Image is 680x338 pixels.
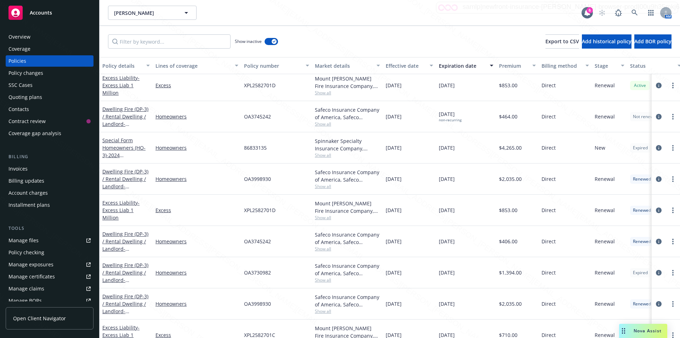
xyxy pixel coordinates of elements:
span: Open Client Navigator [13,315,66,322]
span: Renewed [633,176,651,182]
span: Show all [315,152,380,158]
span: XPL2582701D [244,206,276,214]
span: - [STREET_ADDRESS] [102,277,147,291]
span: Direct [542,175,556,183]
span: Show inactive [235,38,262,44]
a: Start snowing [595,6,609,20]
a: more [669,300,677,308]
a: more [669,175,677,183]
div: Invoices [8,163,28,174]
span: Renewal [595,206,615,214]
span: Direct [542,206,556,214]
a: Policy checking [6,247,93,258]
div: Contract review [8,116,46,127]
button: [PERSON_NAME] [108,6,197,20]
span: Not renewing [633,113,659,120]
button: Nova Assist [619,324,667,338]
div: Spinnaker Specialty Insurance Company, Spinnaker Insurance Group [315,137,380,152]
div: Overview [8,31,30,43]
button: Add historical policy [582,34,631,49]
span: [DATE] [386,144,402,151]
span: Direct [542,144,556,151]
a: circleInformation [654,175,663,183]
div: Premium [499,62,528,70]
span: [DATE] [386,300,402,307]
span: Renewed [633,238,651,245]
span: $1,394.00 [499,269,522,276]
a: Excess Liability [102,74,140,96]
div: Policy changes [8,67,43,79]
div: Safeco Insurance Company of America, Safeco Insurance [315,168,380,183]
input: Filter by keyword... [108,34,231,49]
div: Mount [PERSON_NAME] Fire Insurance Company, USLI, Monarch Insurance Services [315,75,380,90]
span: OA3998930 [244,175,271,183]
a: Quoting plans [6,92,93,103]
span: $2,035.00 [499,175,522,183]
a: more [669,237,677,246]
div: Manage claims [8,283,44,294]
a: Dwelling Fire (DP-3) / Rental Dwelling / Landlord [102,168,148,212]
div: Manage certificates [8,271,55,282]
div: Billing updates [8,175,44,187]
button: Premium [496,57,539,74]
span: Renewal [595,300,615,307]
span: [DATE] [439,269,455,276]
button: Effective date [383,57,436,74]
a: more [669,112,677,121]
a: Manage claims [6,283,93,294]
a: Contacts [6,104,93,115]
span: OA3745242 [244,113,271,120]
a: Excess Liability [102,199,140,221]
div: 6 [586,7,593,13]
a: more [669,81,677,90]
a: Dwelling Fire (DP-3) / Rental Dwelling / Landlord [102,231,148,260]
span: New [595,144,605,151]
a: Manage certificates [6,271,93,282]
a: Coverage gap analysis [6,128,93,139]
a: Dwelling Fire (DP-3) / Rental Dwelling / Landlord [102,106,148,135]
div: Coverage gap analysis [8,128,61,139]
span: Add BOR policy [634,38,671,45]
span: $464.00 [499,113,517,120]
a: Switch app [644,6,658,20]
span: Renewed [633,301,651,307]
a: Coverage [6,43,93,55]
button: Export to CSV [545,34,579,49]
span: 86833135 [244,144,267,151]
div: Policy number [244,62,301,70]
div: Manage BORs [8,295,42,306]
span: - [STREET_ADDRESS] [102,245,147,260]
a: Manage exposures [6,259,93,270]
span: [DATE] [439,82,455,89]
span: [DATE] [439,238,455,245]
span: Show all [315,90,380,96]
span: - Excess Liab 1 Million [102,199,140,221]
a: Search [628,6,642,20]
button: Policy details [100,57,153,74]
a: Installment plans [6,199,93,211]
span: [DATE] [439,110,461,122]
span: $406.00 [499,238,517,245]
div: Expiration date [439,62,486,70]
div: SSC Cases [8,79,33,91]
div: Safeco Insurance Company of America, Safeco Insurance [315,293,380,308]
a: Report a Bug [611,6,625,20]
span: Renewal [595,269,615,276]
div: Status [630,62,673,70]
div: Stage [595,62,617,70]
span: Direct [542,269,556,276]
span: Show all [315,183,380,189]
span: [DATE] [386,113,402,120]
a: Homeowners [155,144,238,151]
div: Lines of coverage [155,62,231,70]
button: Billing method [539,57,592,74]
span: [PERSON_NAME] [114,9,175,17]
div: Safeco Insurance Company of America, Safeco Insurance [315,106,380,121]
span: Renewal [595,82,615,89]
span: XPL2582701D [244,82,276,89]
div: Contacts [8,104,29,115]
div: Market details [315,62,372,70]
a: circleInformation [654,268,663,277]
span: [DATE] [439,175,455,183]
